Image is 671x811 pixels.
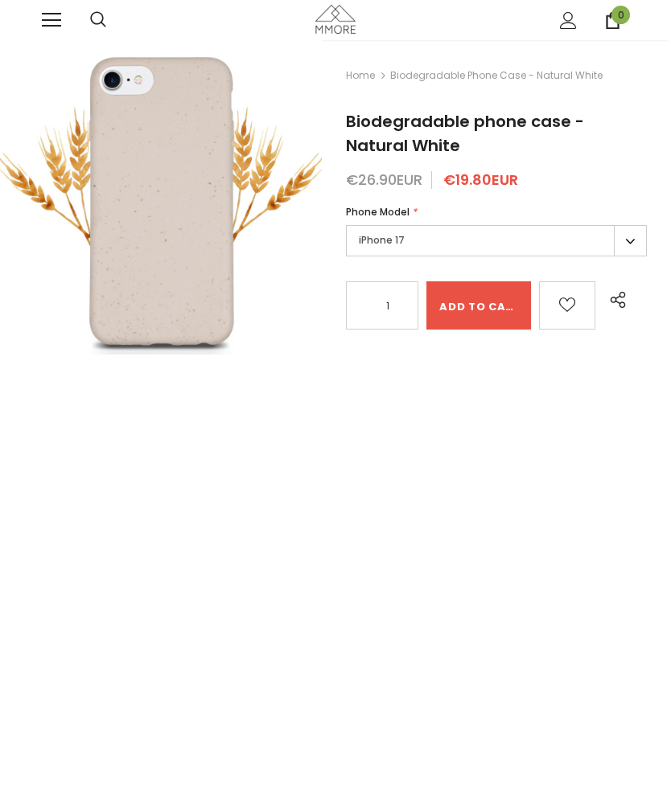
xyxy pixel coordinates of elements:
[346,225,647,256] label: iPhone 17
[611,6,630,24] span: 0
[346,110,584,157] span: Biodegradable phone case - Natural White
[346,66,375,85] a: Home
[390,66,603,85] span: Biodegradable phone case - Natural White
[315,5,356,33] img: MMORE Cases
[604,12,621,29] a: 0
[346,170,422,190] span: €26.90EUR
[346,205,410,219] span: Phone Model
[443,170,518,190] span: €19.80EUR
[426,281,531,330] input: Add to cart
